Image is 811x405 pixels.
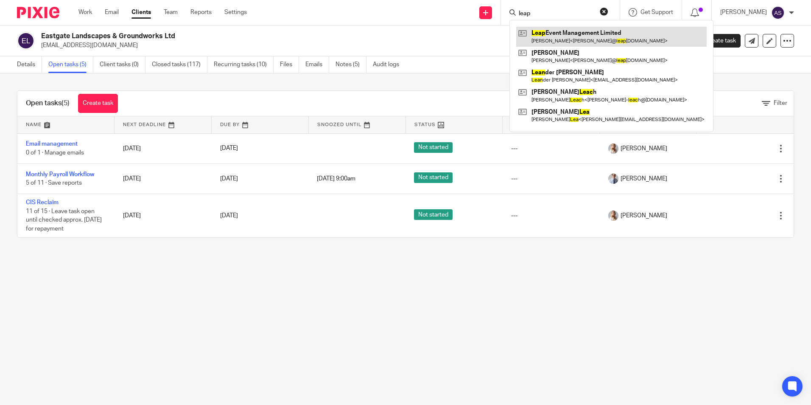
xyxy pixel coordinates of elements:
td: [DATE] [115,163,212,194]
a: Settings [224,8,247,17]
a: Team [164,8,178,17]
img: IMG_9968.jpg [608,143,618,154]
img: svg%3E [17,32,35,50]
a: Open tasks (5) [48,56,93,73]
a: Client tasks (0) [100,56,145,73]
a: Emails [305,56,329,73]
a: Files [280,56,299,73]
input: Search [518,10,594,18]
span: 11 of 15 · Leave task open until checked approx. [DATE] for repayment [26,208,102,232]
td: [DATE] [115,133,212,163]
span: Filter [774,100,787,106]
span: [PERSON_NAME] [621,144,667,153]
a: Recurring tasks (10) [214,56,274,73]
span: [DATE] [220,176,238,182]
span: [DATE] 9:00am [317,176,355,182]
div: --- [511,211,591,220]
span: 0 of 1 · Manage emails [26,150,84,156]
a: Details [17,56,42,73]
img: Pixie [17,7,59,18]
a: Email [105,8,119,17]
img: IMG_9968.jpg [608,211,618,221]
span: Status [414,122,436,127]
span: Not started [414,172,453,183]
a: Notes (5) [336,56,366,73]
span: [PERSON_NAME] [621,211,667,220]
span: [DATE] [220,213,238,219]
span: 5 of 11 · Save reports [26,180,82,186]
h1: Open tasks [26,99,70,108]
p: [EMAIL_ADDRESS][DOMAIN_NAME] [41,41,679,50]
span: [PERSON_NAME] [621,174,667,183]
span: Not started [414,142,453,153]
span: Snoozed Until [317,122,362,127]
img: IMG_9924.jpg [608,174,618,184]
h2: Eastgate Landscapes & Groundworks Ltd [41,32,551,41]
a: Clients [131,8,151,17]
td: [DATE] [115,194,212,238]
a: Monthly Payroll Workflow [26,172,94,177]
img: svg%3E [771,6,785,20]
span: Get Support [640,9,673,15]
p: [PERSON_NAME] [720,8,767,17]
span: [DATE] [220,146,238,152]
button: Clear [600,7,608,16]
span: (5) [62,100,70,107]
a: Work [78,8,92,17]
a: Audit logs [373,56,405,73]
a: CIS Reclaim [26,200,59,205]
span: Not started [414,209,453,220]
div: --- [511,144,591,153]
a: Closed tasks (117) [152,56,207,73]
a: Create task [78,94,118,113]
div: --- [511,174,591,183]
a: Create task [691,34,741,48]
a: Email management [26,141,78,147]
a: Reports [190,8,212,17]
